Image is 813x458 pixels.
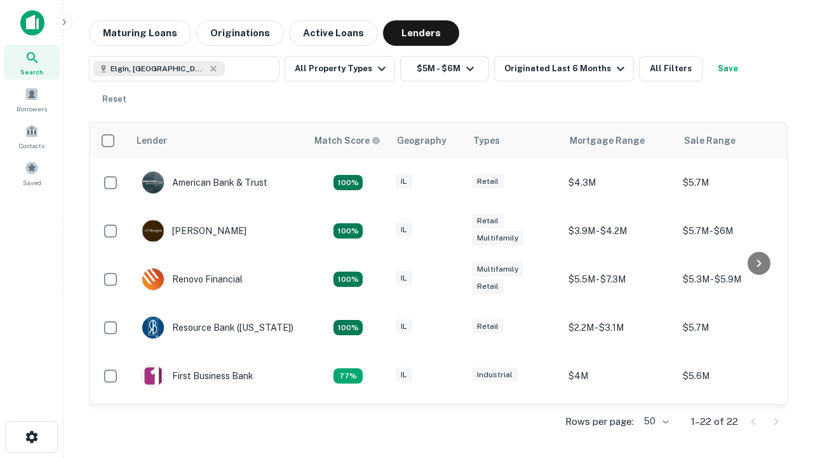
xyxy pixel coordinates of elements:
td: $2.2M - $3.1M [562,303,676,352]
div: Retail [472,214,504,228]
span: Saved [23,177,41,188]
button: Save your search to get updates of matches that match your search criteria. [708,56,748,81]
h6: Match Score [314,134,378,148]
th: Geography [389,123,466,158]
div: Retail [472,319,504,334]
div: Sale Range [684,133,736,148]
div: Matching Properties: 4, hasApolloMatch: undefined [333,320,363,335]
img: picture [142,172,164,193]
p: 1–22 of 22 [691,414,738,429]
img: picture [142,365,164,387]
div: Matching Properties: 7, hasApolloMatch: undefined [333,175,363,190]
a: Saved [4,156,60,190]
th: Lender [129,123,307,158]
button: Lenders [383,20,459,46]
img: picture [142,268,164,290]
td: $5.6M [676,352,791,400]
span: Contacts [19,141,44,151]
td: $3.1M [562,400,676,448]
iframe: Chat Widget [749,316,813,377]
div: Originated Last 6 Months [504,61,628,76]
div: Lender [137,133,167,148]
div: Renovo Financial [142,268,243,291]
div: Capitalize uses an advanced AI algorithm to match your search with the best lender. The match sco... [314,134,380,148]
div: Mortgage Range [570,133,645,148]
div: Retail [472,174,504,189]
span: Elgin, [GEOGRAPHIC_DATA], [GEOGRAPHIC_DATA] [111,63,206,74]
div: Resource Bank ([US_STATE]) [142,316,293,339]
td: $5.3M - $5.9M [676,255,791,303]
th: Capitalize uses an advanced AI algorithm to match your search with the best lender. The match sco... [307,123,389,158]
td: $3.9M - $4.2M [562,207,676,255]
div: Retail [472,279,504,294]
td: $5.5M - $7.3M [562,255,676,303]
td: $5.7M - $6M [676,207,791,255]
button: All Filters [639,56,702,81]
div: IL [396,368,412,382]
button: $5M - $6M [400,56,489,81]
div: [PERSON_NAME] [142,219,246,242]
td: $5.7M [676,303,791,352]
td: $5.7M [676,158,791,207]
div: Multifamily [472,262,523,277]
div: IL [396,319,412,334]
div: American Bank & Trust [142,171,267,194]
th: Mortgage Range [562,123,676,158]
button: All Property Types [285,56,395,81]
div: Types [473,133,500,148]
a: Contacts [4,119,60,153]
th: Types [466,123,562,158]
div: Industrial [472,368,518,382]
div: Geography [397,133,447,148]
td: $4M [562,352,676,400]
button: Reset [94,87,135,112]
img: capitalize-icon.png [20,10,44,36]
button: Originations [196,20,284,46]
div: IL [396,223,412,237]
td: $4.3M [562,158,676,207]
td: $5.1M [676,400,791,448]
a: Borrowers [4,82,60,116]
span: Borrowers [17,104,47,114]
div: Matching Properties: 3, hasApolloMatch: undefined [333,368,363,384]
p: Rows per page: [565,414,634,429]
div: 50 [639,412,671,431]
button: Maturing Loans [89,20,191,46]
button: Originated Last 6 Months [494,56,634,81]
a: Search [4,45,60,80]
div: Matching Properties: 4, hasApolloMatch: undefined [333,223,363,239]
div: IL [396,174,412,189]
img: picture [142,220,164,242]
th: Sale Range [676,123,791,158]
div: Multifamily [472,231,523,246]
div: First Business Bank [142,364,253,387]
div: Matching Properties: 4, hasApolloMatch: undefined [333,272,363,287]
button: Active Loans [289,20,378,46]
span: Search [20,67,43,77]
img: picture [142,317,164,338]
div: IL [396,271,412,286]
